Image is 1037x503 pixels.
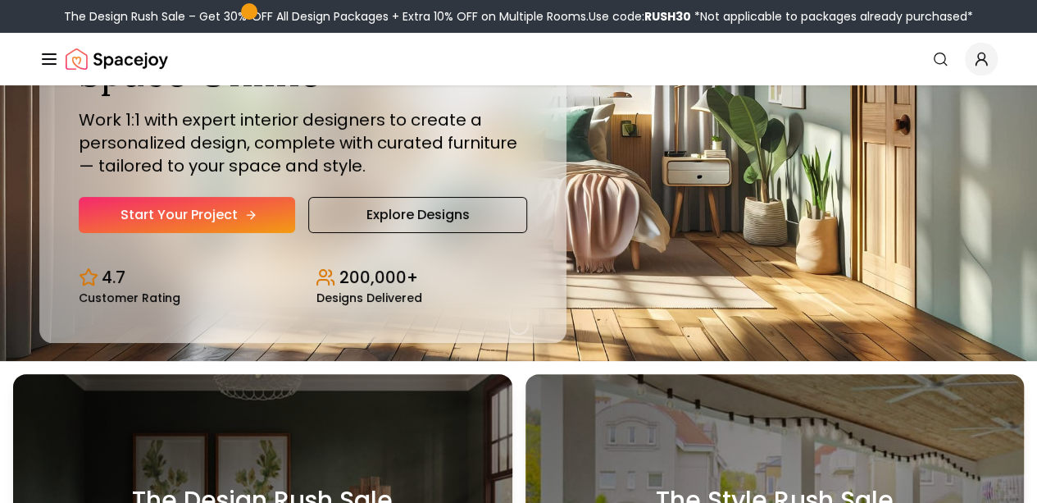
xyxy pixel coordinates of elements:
[308,197,526,233] a: Explore Designs
[66,43,168,75] a: Spacejoy
[79,1,527,95] h1: Design Your Dream Space Online
[102,266,125,289] p: 4.7
[79,253,527,304] div: Design stats
[79,197,295,233] a: Start Your Project
[66,43,168,75] img: Spacejoy Logo
[39,33,998,85] nav: Global
[339,266,417,289] p: 200,000+
[79,292,180,304] small: Customer Rating
[316,292,421,304] small: Designs Delivered
[79,108,527,177] p: Work 1:1 with expert interior designers to create a personalized design, complete with curated fu...
[691,8,973,25] span: *Not applicable to packages already purchased*
[644,8,691,25] b: RUSH30
[64,8,973,25] div: The Design Rush Sale – Get 30% OFF All Design Packages + Extra 10% OFF on Multiple Rooms.
[589,8,691,25] span: Use code:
